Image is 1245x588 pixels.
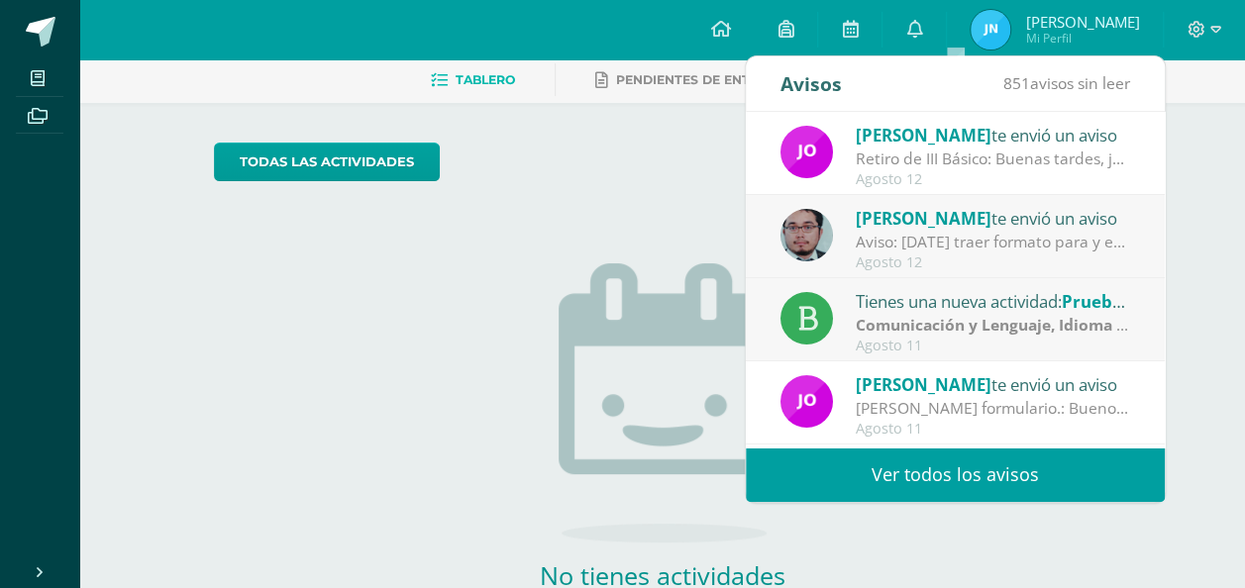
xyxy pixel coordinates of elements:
[856,147,1131,170] div: Retiro de III Básico: Buenas tardes, jóvenes. Solo les recuerdo a quienes aún no han entregado la...
[856,122,1131,147] div: te envió un aviso
[971,10,1010,49] img: 7d0dd7c4a114cbfa0d056ec45c251c57.png
[1025,12,1139,32] span: [PERSON_NAME]
[856,288,1131,314] div: Tienes una nueva actividad:
[780,375,833,428] img: 6614adf7432e56e5c9e182f11abb21f1.png
[856,371,1131,397] div: te envió un aviso
[1062,290,1193,313] span: Prueba de logro
[780,56,842,111] div: Avisos
[1003,72,1030,94] span: 851
[856,124,991,147] span: [PERSON_NAME]
[856,338,1131,354] div: Agosto 11
[856,314,1131,337] div: | Prueba de Logro
[856,171,1131,188] div: Agosto 12
[856,373,991,396] span: [PERSON_NAME]
[559,263,767,542] img: no_activities.png
[1003,72,1130,94] span: avisos sin leer
[856,231,1131,253] div: Aviso: Mañana traer formato para y escuadra y libro para empezar con los isometricos
[456,72,515,87] span: Tablero
[780,126,833,178] img: 6614adf7432e56e5c9e182f11abb21f1.png
[780,209,833,261] img: 5fac68162d5e1b6fbd390a6ac50e103d.png
[746,447,1165,502] a: Ver todos los avisos
[595,64,785,96] a: Pendientes de entrega
[214,143,440,181] a: todas las Actividades
[1025,30,1139,47] span: Mi Perfil
[856,421,1131,438] div: Agosto 11
[431,64,515,96] a: Tablero
[856,314,1177,336] strong: Comunicación y Lenguaje, Idioma Español
[856,254,1131,271] div: Agosto 12
[616,72,785,87] span: Pendientes de entrega
[856,205,1131,231] div: te envió un aviso
[856,207,991,230] span: [PERSON_NAME]
[856,397,1131,420] div: Llenar formulario.: Buenos días jóvenes les comparto el siguiente link para que puedan llenar el ...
